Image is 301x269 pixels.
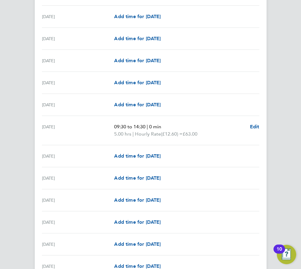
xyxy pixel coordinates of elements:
div: [DATE] [42,13,114,20]
a: Add time for [DATE] [114,197,161,204]
div: [DATE] [42,197,114,204]
a: Add time for [DATE] [114,13,161,20]
a: Add time for [DATE] [114,57,161,64]
span: Add time for [DATE] [114,241,161,247]
a: Add time for [DATE] [114,219,161,226]
div: [DATE] [42,101,114,108]
a: Edit [250,123,259,130]
div: [DATE] [42,175,114,182]
span: Edit [250,124,259,130]
div: [DATE] [42,35,114,42]
div: [DATE] [42,57,114,64]
span: Add time for [DATE] [114,102,161,107]
span: Add time for [DATE] [114,36,161,41]
div: [DATE] [42,79,114,86]
span: 0 min [149,124,161,130]
div: [DATE] [42,219,114,226]
a: Add time for [DATE] [114,101,161,108]
a: Add time for [DATE] [114,241,161,248]
span: Add time for [DATE] [114,80,161,85]
div: [DATE] [42,241,114,248]
a: Add time for [DATE] [114,35,161,42]
a: Add time for [DATE] [114,79,161,86]
span: Add time for [DATE] [114,58,161,63]
span: Add time for [DATE] [114,175,161,181]
span: Add time for [DATE] [114,219,161,225]
span: Add time for [DATE] [114,153,161,159]
span: | [133,131,134,137]
div: [DATE] [42,152,114,160]
span: (£12.60) = [161,131,183,137]
div: [DATE] [42,123,114,138]
span: 5.00 hrs [114,131,131,137]
span: Add time for [DATE] [114,197,161,203]
a: Add time for [DATE] [114,175,161,182]
div: 10 [277,249,282,257]
span: | [147,124,148,130]
span: Add time for [DATE] [114,14,161,19]
span: £63.00 [183,131,197,137]
span: Hourly Rate [135,130,161,138]
button: Open Resource Center, 10 new notifications [277,245,296,264]
span: Add time for [DATE] [114,263,161,269]
a: Add time for [DATE] [114,152,161,160]
span: 09:30 to 14:30 [114,124,146,130]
